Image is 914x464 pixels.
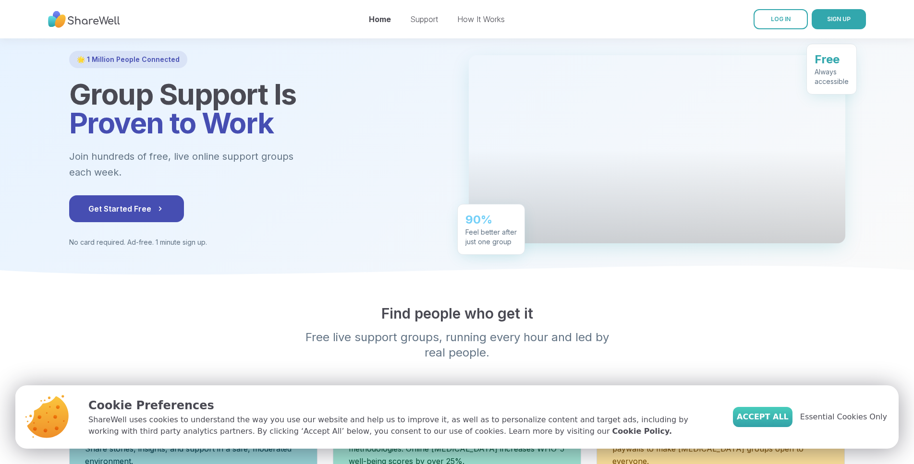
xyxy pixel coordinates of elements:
[69,149,346,180] p: Join hundreds of free, live online support groups each week.
[69,305,845,322] h2: Find people who get it
[69,51,187,68] div: 🌟 1 Million People Connected
[771,15,791,23] span: LOG IN
[754,9,808,29] a: LOG IN
[69,195,184,222] button: Get Started Free
[815,67,849,86] div: Always accessible
[69,238,446,247] p: No card required. Ad-free. 1 minute sign up.
[369,14,391,24] a: Home
[465,212,517,227] div: 90%
[737,411,789,423] span: Accept All
[69,80,446,137] h1: Group Support Is
[827,15,851,23] span: SIGN UP
[800,411,887,423] span: Essential Cookies Only
[733,407,792,427] button: Accept All
[815,51,849,67] div: Free
[88,203,165,214] span: Get Started Free
[812,9,866,29] button: SIGN UP
[48,6,120,33] img: ShareWell Nav Logo
[465,227,517,246] div: Feel better after just one group
[273,330,642,360] p: Free live support groups, running every hour and led by real people.
[410,14,438,24] a: Support
[457,14,505,24] a: How It Works
[612,426,672,437] a: Cookie Policy.
[88,414,718,437] p: ShareWell uses cookies to understand the way you use our website and help us to improve it, as we...
[88,397,718,414] p: Cookie Preferences
[69,106,274,140] span: Proven to Work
